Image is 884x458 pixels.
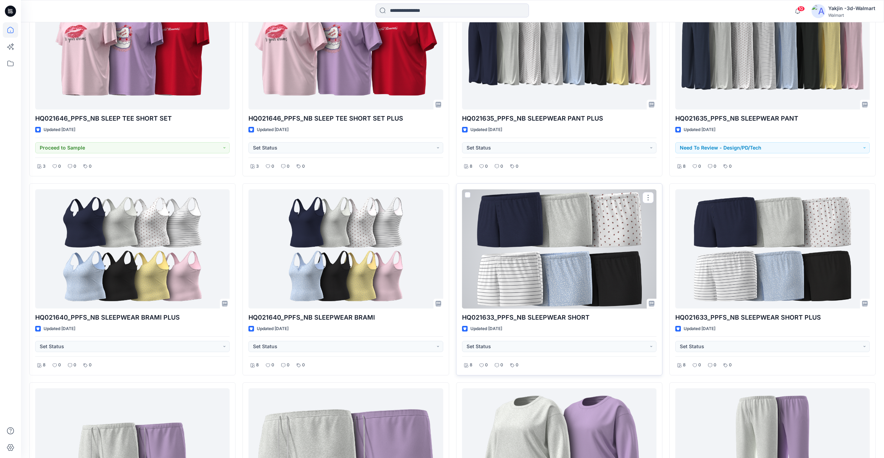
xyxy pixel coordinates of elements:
p: 0 [74,163,76,170]
p: 8 [470,361,472,369]
p: HQ021635_PPFS_NB SLEEPWEAR PANT PLUS [462,114,656,123]
p: HQ021640_PPFS_NB SLEEPWEAR BRAMI [248,313,443,322]
p: Updated [DATE] [44,325,75,333]
p: 0 [302,361,305,369]
p: 8 [43,361,46,369]
p: HQ021646_PPFS_NB SLEEP TEE SHORT SET [35,114,230,123]
p: 0 [58,361,61,369]
span: 10 [797,6,805,12]
a: HQ021640_PPFS_NB SLEEPWEAR BRAMI PLUS [35,189,230,308]
p: Updated [DATE] [44,126,75,133]
p: 8 [683,361,686,369]
p: 0 [58,163,61,170]
p: Updated [DATE] [684,325,715,333]
a: HQ021640_PPFS_NB SLEEPWEAR BRAMI [248,189,443,308]
p: 0 [74,361,76,369]
p: 0 [287,163,290,170]
p: 0 [714,163,716,170]
a: HQ021633_PPFS_NB SLEEPWEAR SHORT PLUS [675,189,870,308]
p: HQ021640_PPFS_NB SLEEPWEAR BRAMI PLUS [35,313,230,322]
p: 0 [271,361,274,369]
p: 0 [698,163,701,170]
p: 8 [683,163,686,170]
p: 0 [516,361,518,369]
p: 8 [256,361,259,369]
p: 0 [485,163,488,170]
p: 0 [500,361,503,369]
p: 0 [89,163,92,170]
p: HQ021635_PPFS_NB SLEEPWEAR PANT [675,114,870,123]
p: Updated [DATE] [257,325,289,333]
p: Updated [DATE] [257,126,289,133]
a: HQ021633_PPFS_NB SLEEPWEAR SHORT [462,189,656,308]
img: avatar [812,4,825,18]
p: HQ021633_PPFS_NB SLEEPWEAR SHORT [462,313,656,322]
p: 0 [302,163,305,170]
p: HQ021646_PPFS_NB SLEEP TEE SHORT SET PLUS [248,114,443,123]
p: Updated [DATE] [470,126,502,133]
p: 0 [271,163,274,170]
p: 0 [89,361,92,369]
p: 8 [470,163,472,170]
div: Walmart [828,13,875,18]
p: 0 [698,361,701,369]
p: 0 [287,361,290,369]
div: Yakjin -3d-Walmart [828,4,875,13]
p: 3 [256,163,259,170]
p: 0 [729,163,732,170]
p: HQ021633_PPFS_NB SLEEPWEAR SHORT PLUS [675,313,870,322]
p: 0 [516,163,518,170]
p: Updated [DATE] [684,126,715,133]
p: 0 [729,361,732,369]
p: 0 [714,361,716,369]
p: 3 [43,163,46,170]
p: 0 [485,361,488,369]
p: 0 [500,163,503,170]
p: Updated [DATE] [470,325,502,333]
